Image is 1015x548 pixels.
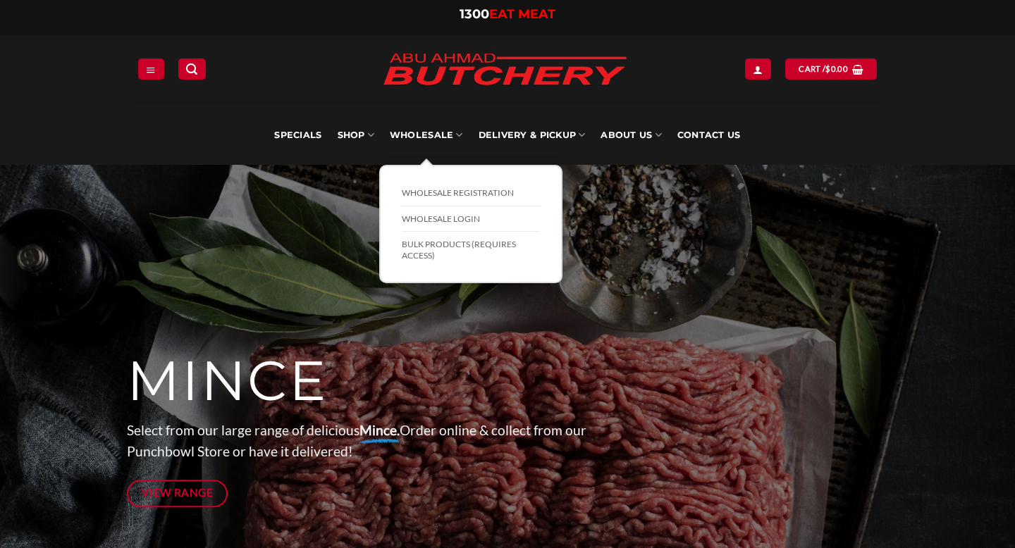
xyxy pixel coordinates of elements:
[127,480,228,507] a: View Range
[338,106,374,165] a: SHOP
[489,6,555,22] span: EAT MEAT
[825,63,830,75] span: $
[825,64,848,73] bdi: 0.00
[601,106,661,165] a: About Us
[127,347,328,415] span: MINCE
[677,106,741,165] a: Contact Us
[359,422,400,438] strong: Mince.
[138,58,164,79] a: Menu
[479,106,586,165] a: Delivery & Pickup
[178,58,205,79] a: Search
[460,6,555,22] a: 1300EAT MEAT
[274,106,321,165] a: Specials
[460,6,489,22] span: 1300
[142,484,214,502] span: View Range
[799,63,848,75] span: Cart /
[745,58,770,79] a: Login
[785,58,876,79] a: View cart
[402,206,540,232] a: Wholesale Login
[127,422,586,460] span: Select from our large range of delicious Order online & collect from our Punchbowl Store or have ...
[371,44,639,97] img: Abu Ahmad Butchery
[390,106,463,165] a: Wholesale
[402,180,540,206] a: Wholesale Registration
[402,232,540,268] a: BULK Products (Requires Access)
